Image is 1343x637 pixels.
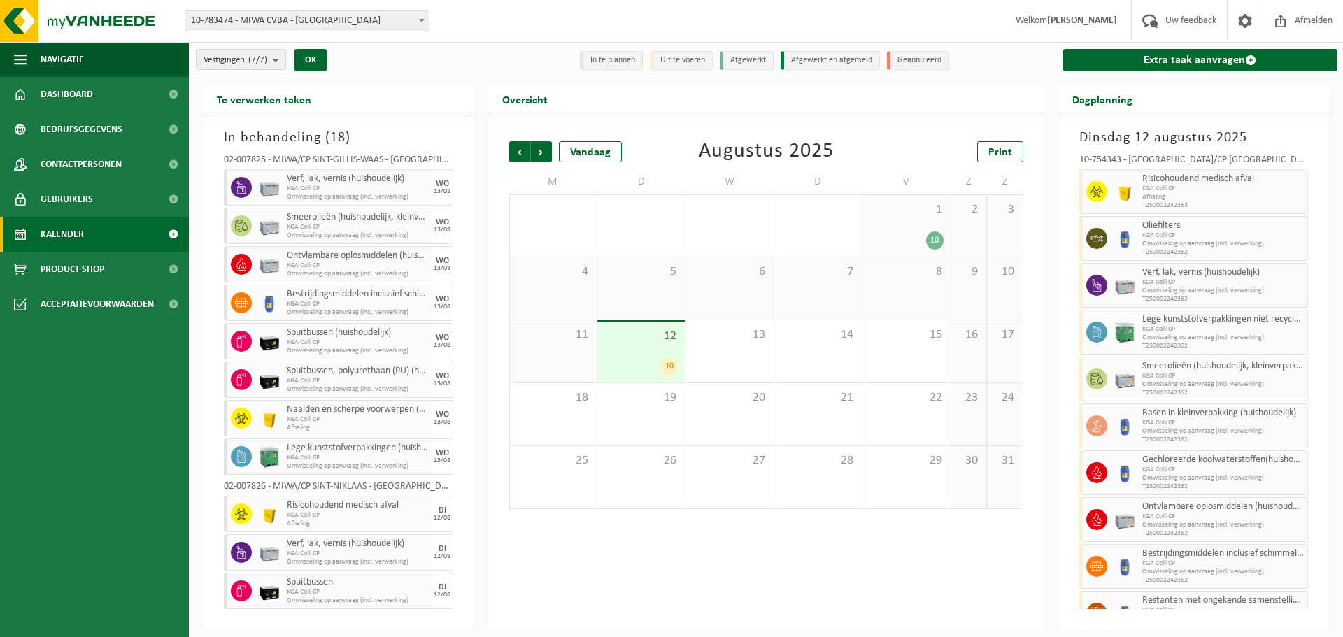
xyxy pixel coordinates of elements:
img: PB-LB-0680-HPE-BK-11 [259,580,280,601]
span: 14 [781,327,855,343]
div: 02-007825 - MIWA/CP SINT-GILLIS-WAAS - [GEOGRAPHIC_DATA]-WAAS [224,155,453,169]
span: Omwisseling op aanvraag (incl. verwerking) [1142,474,1305,482]
img: PB-OT-0120-HPE-00-02 [1114,556,1135,577]
span: Risicohoudend medisch afval [1142,173,1305,185]
td: M [509,169,597,194]
span: KGA Colli CP [287,338,429,347]
span: KGA Colli CP [287,454,429,462]
div: DI [439,506,446,515]
div: WO [436,295,449,303]
count: (7/7) [248,55,267,64]
h3: In behandeling ( ) [224,127,453,148]
span: Omwisseling op aanvraag (incl. verwerking) [287,308,429,317]
img: PB-LB-0680-HPE-GY-11 [1114,509,1135,530]
span: T250002242362 [1142,436,1305,444]
div: 13/08 [434,457,450,464]
div: 13/08 [434,303,450,310]
span: 24 [994,390,1015,406]
span: 11 [517,327,590,343]
span: Omwisseling op aanvraag (incl. verwerking) [287,231,429,240]
span: T250002242363 [1142,201,1305,210]
h2: Dagplanning [1058,85,1146,113]
span: Contactpersonen [41,147,122,182]
span: Dashboard [41,77,93,112]
span: T250002242362 [1142,529,1305,538]
img: PB-LB-0680-HPE-GY-11 [1114,275,1135,296]
div: 13/08 [434,342,450,349]
span: KGA Colli CP [1142,466,1305,474]
span: Product Shop [41,252,104,287]
img: PB-LB-0680-HPE-BK-11 [259,331,280,352]
span: 2 [958,202,979,217]
span: KGA Colli CP [1142,231,1305,240]
span: Afhaling [287,520,429,528]
span: Omwisseling op aanvraag (incl. verwerking) [287,596,429,605]
img: PB-LB-0680-HPE-GY-11 [259,542,280,563]
span: Basen in kleinverpakking (huishoudelijk) [1142,408,1305,419]
span: Omwisseling op aanvraag (incl. verwerking) [1142,240,1305,248]
h3: Dinsdag 12 augustus 2025 [1079,127,1309,148]
span: Bestrijdingsmiddelen inclusief schimmelwerende beschermingsmiddelen (huishoudelijk) [1142,548,1305,559]
span: 25 [517,453,590,468]
img: PB-LB-0680-HPE-GY-11 [259,177,280,198]
span: 12 [604,329,678,344]
td: Z [987,169,1023,194]
span: 28 [781,453,855,468]
span: 9 [958,264,979,280]
div: 13/08 [434,265,450,272]
span: Kalender [41,217,84,252]
span: Omwisseling op aanvraag (incl. verwerking) [1142,568,1305,576]
span: KGA Colli CP [287,262,429,270]
span: 30 [958,453,979,468]
span: Ontvlambare oplosmiddelen (huishoudelijk) [287,250,429,262]
div: 12/08 [434,592,450,599]
img: PB-HB-1400-HPE-GN-11 [259,445,280,468]
span: T250002242362 [1142,248,1305,257]
img: PB-OT-0120-HPE-00-02 [259,292,280,313]
span: Vestigingen [204,50,267,71]
li: Afgewerkt [720,51,774,70]
span: KGA Colli CP [1142,185,1305,193]
span: Afhaling [287,424,429,432]
span: KGA Colli CP [1142,419,1305,427]
span: Naalden en scherpe voorwerpen (huishoudelijk) [287,404,429,415]
span: 22 [869,390,943,406]
span: Omwisseling op aanvraag (incl. verwerking) [1142,427,1305,436]
span: T250002242362 [1142,295,1305,303]
span: Omwisseling op aanvraag (incl. verwerking) [1142,334,1305,342]
span: KGA Colli CP [287,185,429,193]
div: WO [436,449,449,457]
a: Extra taak aanvragen [1063,49,1338,71]
span: Spuitbussen (huishoudelijk) [287,327,429,338]
span: KGA Colli CP [287,223,429,231]
div: WO [436,372,449,380]
td: D [597,169,685,194]
span: Omwisseling op aanvraag (incl. verwerking) [287,558,429,566]
span: 5 [604,264,678,280]
span: KGA Colli CP [1142,325,1305,334]
li: Afgewerkt en afgemeld [781,51,880,70]
span: T250002242362 [1142,576,1305,585]
span: Navigatie [41,42,84,77]
span: Risicohoudend medisch afval [287,500,429,511]
span: Smeerolieën (huishoudelijk, kleinverpakking) [287,212,429,223]
img: PB-LB-0680-HPE-BK-11 [259,369,280,390]
div: WO [436,257,449,265]
span: 4 [517,264,590,280]
div: WO [436,218,449,227]
div: 13/08 [434,380,450,387]
span: 10-783474 - MIWA CVBA - SINT-NIKLAAS [185,10,429,31]
button: Vestigingen(7/7) [196,49,286,70]
span: 1 [869,202,943,217]
td: V [862,169,951,194]
span: T250002242362 [1142,389,1305,397]
span: Omwisseling op aanvraag (incl. verwerking) [287,385,429,394]
div: 10 [926,231,944,250]
span: KGA Colli CP [287,511,429,520]
img: PB-LB-0680-HPE-GY-11 [259,254,280,275]
span: KGA Colli CP [287,550,429,558]
span: Spuitbussen, polyurethaan (PU) (huishoudelijk) [287,366,429,377]
span: 16 [958,327,979,343]
div: 13/08 [434,188,450,195]
span: 18 [517,390,590,406]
